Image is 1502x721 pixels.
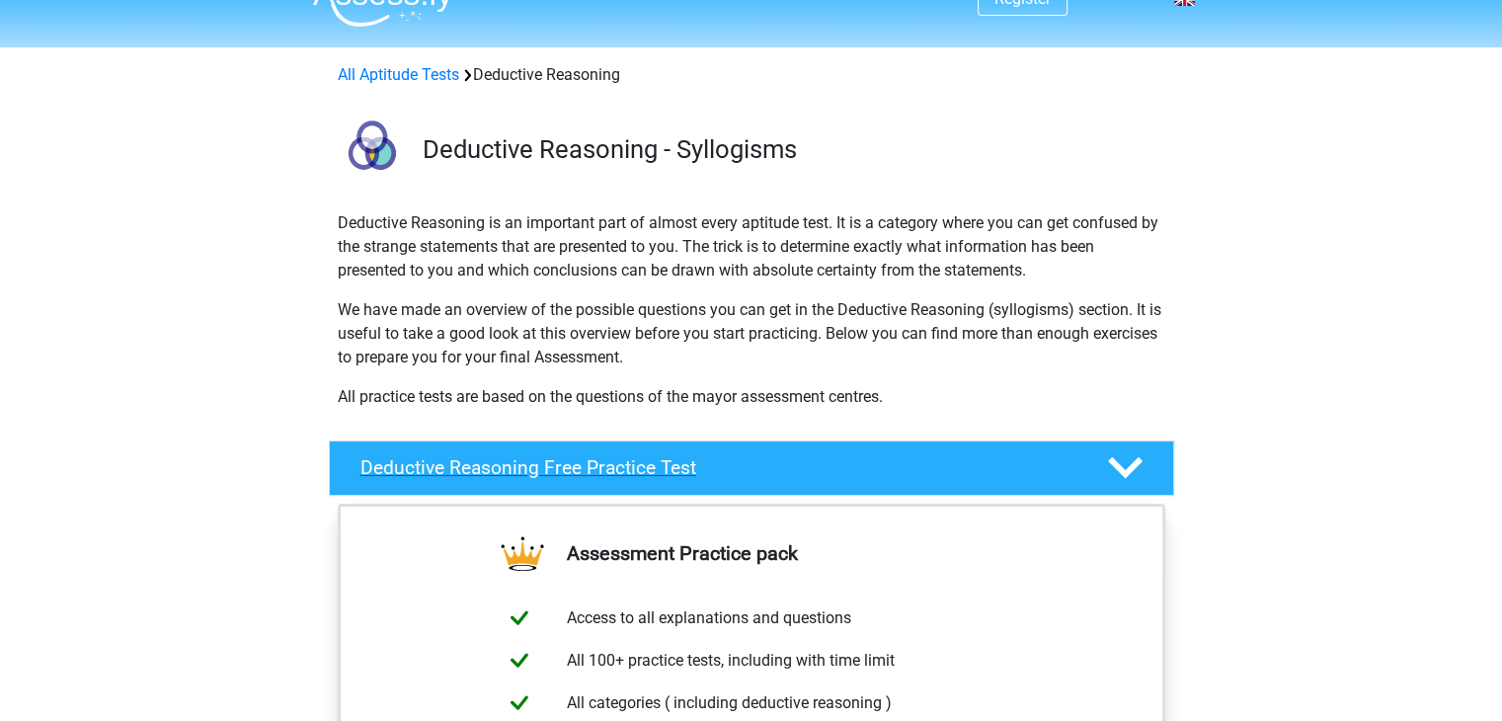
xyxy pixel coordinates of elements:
[338,211,1165,282] p: Deductive Reasoning is an important part of almost every aptitude test. It is a category where yo...
[330,111,414,195] img: deductive reasoning
[330,63,1173,87] div: Deductive Reasoning
[321,441,1182,496] a: Deductive Reasoning Free Practice Test
[360,456,1075,479] h4: Deductive Reasoning Free Practice Test
[338,65,459,84] a: All Aptitude Tests
[423,134,1158,165] h3: Deductive Reasoning - Syllogisms
[338,298,1165,369] p: We have made an overview of the possible questions you can get in the Deductive Reasoning (syllog...
[338,385,1165,409] p: All practice tests are based on the questions of the mayor assessment centres.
